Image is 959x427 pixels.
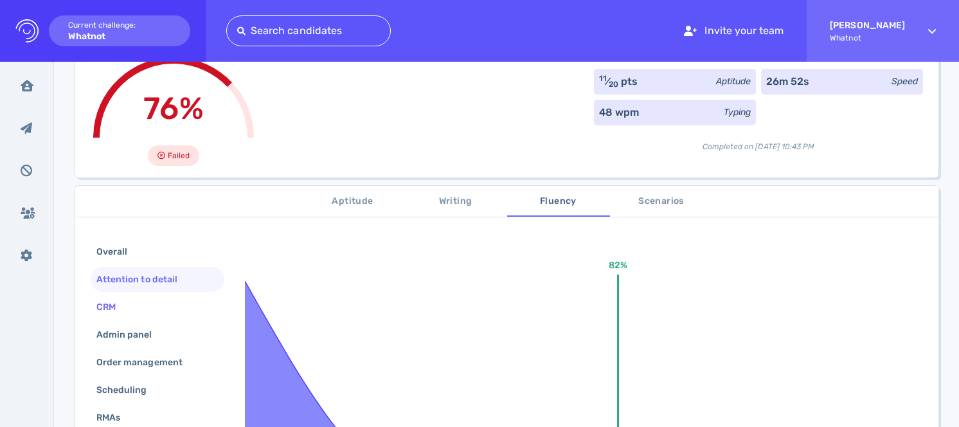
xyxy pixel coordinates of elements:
div: 26m 52s [766,74,809,89]
div: RMAs [94,408,136,427]
sub: 20 [609,80,618,89]
div: ⁄ pts [599,74,638,89]
strong: [PERSON_NAME] [830,20,905,31]
span: Writing [412,194,499,210]
div: Admin panel [94,325,168,344]
div: Completed on [DATE] 10:43 PM [594,131,923,152]
text: 82% [609,260,628,271]
div: Attention to detail [94,270,193,289]
div: Typing [724,105,751,119]
span: Fluency [515,194,602,210]
sup: 11 [599,74,607,83]
span: Whatnot [830,33,905,42]
div: Aptitude [716,75,751,88]
div: 48 wpm [599,105,639,120]
div: Order management [94,353,198,372]
div: CRM [94,298,131,316]
span: 76% [143,90,203,127]
div: Speed [892,75,918,88]
span: Aptitude [309,194,397,210]
span: Scenarios [618,194,705,210]
span: Failed [168,148,190,163]
div: Overall [94,242,143,261]
div: Scheduling [94,381,163,399]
